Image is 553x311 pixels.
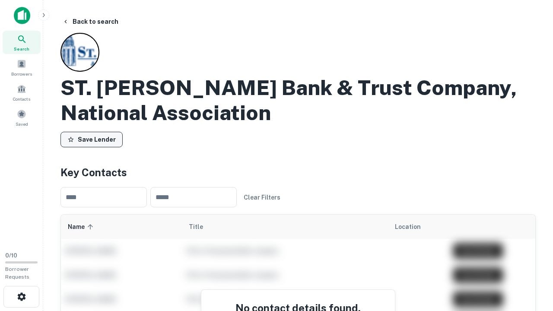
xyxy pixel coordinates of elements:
span: Borrower Requests [5,266,29,280]
a: Borrowers [3,56,41,79]
img: capitalize-icon.png [14,7,30,24]
button: Back to search [59,14,122,29]
h4: Key Contacts [60,165,536,180]
span: 0 / 10 [5,252,17,259]
a: Saved [3,106,41,129]
button: Save Lender [60,132,123,147]
span: Search [14,45,29,52]
a: Contacts [3,81,41,104]
button: Clear Filters [240,190,284,205]
h2: ST. [PERSON_NAME] Bank & Trust Company, National Association [60,75,536,125]
span: Contacts [13,95,30,102]
span: Borrowers [11,70,32,77]
span: Saved [16,121,28,127]
a: Search [3,31,41,54]
iframe: Chat Widget [510,242,553,283]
